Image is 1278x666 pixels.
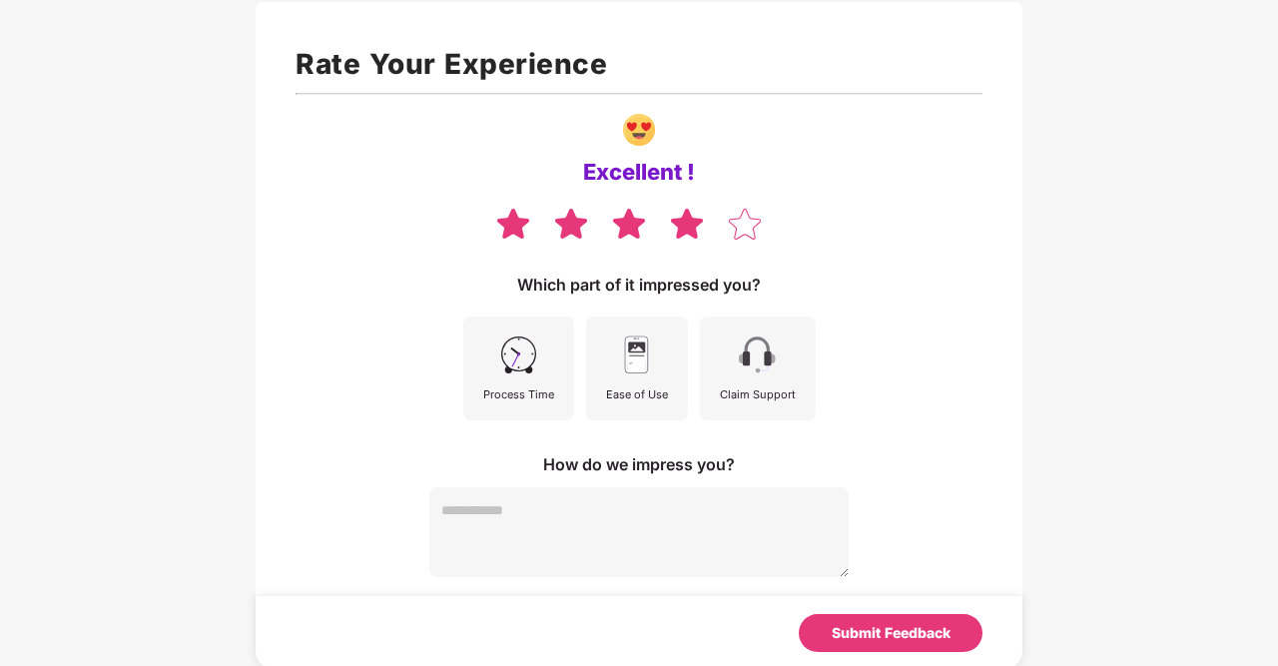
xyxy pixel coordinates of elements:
h1: Rate Your Experience [296,42,982,86]
img: svg+xml;base64,PHN2ZyBpZD0iR3JvdXBfNDI1NDUiIGRhdGEtbmFtZT0iR3JvdXAgNDI1NDUiIHhtbG5zPSJodHRwOi8vd3... [623,114,655,146]
div: Excellent ! [583,158,695,186]
img: svg+xml;base64,PHN2ZyB4bWxucz0iaHR0cDovL3d3dy53My5vcmcvMjAwMC9zdmciIHdpZHRoPSI0NSIgaGVpZ2h0PSI0NS... [614,333,659,377]
img: svg+xml;base64,PHN2ZyB4bWxucz0iaHR0cDovL3d3dy53My5vcmcvMjAwMC9zdmciIHdpZHRoPSI0NSIgaGVpZ2h0PSI0NS... [496,333,541,377]
div: Process Time [483,385,554,403]
img: svg+xml;base64,PHN2ZyB4bWxucz0iaHR0cDovL3d3dy53My5vcmcvMjAwMC9zdmciIHdpZHRoPSIzOCIgaGVpZ2h0PSIzNS... [668,206,706,241]
div: Submit Feedback [832,622,951,644]
div: Which part of it impressed you? [517,274,761,296]
img: svg+xml;base64,PHN2ZyB4bWxucz0iaHR0cDovL3d3dy53My5vcmcvMjAwMC9zdmciIHdpZHRoPSIzOCIgaGVpZ2h0PSIzNS... [552,206,590,241]
img: svg+xml;base64,PHN2ZyB4bWxucz0iaHR0cDovL3d3dy53My5vcmcvMjAwMC9zdmciIHdpZHRoPSIzOCIgaGVpZ2h0PSIzNS... [726,206,764,242]
img: svg+xml;base64,PHN2ZyB4bWxucz0iaHR0cDovL3d3dy53My5vcmcvMjAwMC9zdmciIHdpZHRoPSIzOCIgaGVpZ2h0PSIzNS... [494,206,532,241]
div: How do we impress you? [543,453,735,475]
img: svg+xml;base64,PHN2ZyB4bWxucz0iaHR0cDovL3d3dy53My5vcmcvMjAwMC9zdmciIHdpZHRoPSI0NSIgaGVpZ2h0PSI0NS... [735,333,780,377]
img: svg+xml;base64,PHN2ZyB4bWxucz0iaHR0cDovL3d3dy53My5vcmcvMjAwMC9zdmciIHdpZHRoPSIzOCIgaGVpZ2h0PSIzNS... [610,206,648,241]
div: Claim Support [720,385,796,403]
div: Ease of Use [606,385,668,403]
